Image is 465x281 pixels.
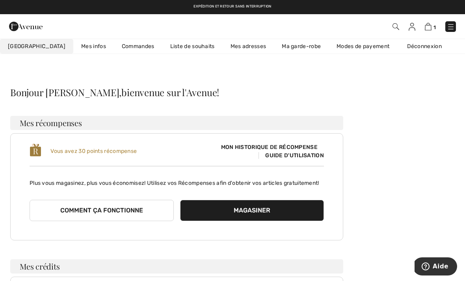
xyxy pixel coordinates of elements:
[274,39,329,54] a: Ma garde-robe
[425,22,436,31] a: 1
[30,200,174,221] button: Comment ça fonctionne
[50,148,137,154] span: Vous avez 30 points récompense
[399,39,458,54] a: Déconnexion
[9,19,43,34] img: 1ère Avenue
[10,259,343,274] h3: Mes crédits
[433,24,436,30] span: 1
[425,23,432,30] img: Panier d'achat
[162,39,223,54] a: Liste de souhaits
[8,42,65,50] span: [GEOGRAPHIC_DATA]
[215,143,324,151] span: Mon historique de récompense
[73,39,114,54] a: Mes infos
[10,87,343,97] div: Bonjour [PERSON_NAME],
[415,257,457,277] iframe: Ouvre un widget dans lequel vous pouvez trouver plus d’informations
[392,23,399,30] img: Recherche
[409,23,415,31] img: Mes infos
[114,39,162,54] a: Commandes
[180,200,324,221] button: Magasiner
[9,22,43,30] a: 1ère Avenue
[329,39,397,54] a: Modes de payement
[30,143,41,157] img: loyalty_logo_r.svg
[259,152,324,159] span: Guide d'utilisation
[10,116,343,130] h3: Mes récompenses
[121,86,219,99] span: bienvenue sur l'Avenue!
[447,23,455,31] img: Menu
[223,39,274,54] a: Mes adresses
[30,173,324,187] p: Plus vous magasinez, plus vous économisez! Utilisez vos Récompenses afin d'obtenir vos articles g...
